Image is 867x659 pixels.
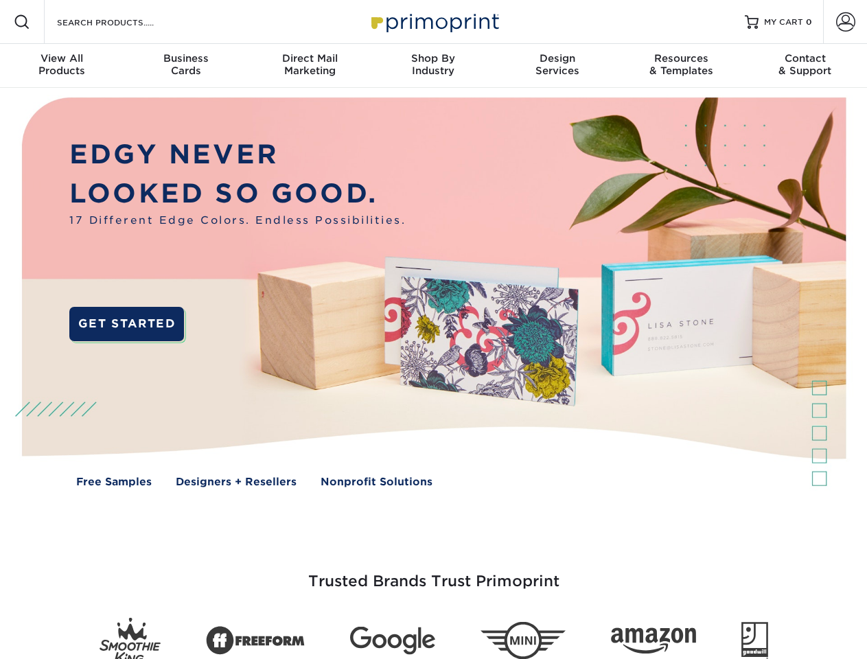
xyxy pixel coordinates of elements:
img: Amazon [611,628,696,654]
div: Industry [371,52,495,77]
a: BusinessCards [124,44,247,88]
p: LOOKED SO GOOD. [69,174,406,213]
span: Contact [743,52,867,65]
div: & Templates [619,52,743,77]
div: Services [496,52,619,77]
span: 0 [806,17,812,27]
a: DesignServices [496,44,619,88]
div: & Support [743,52,867,77]
img: Google [350,627,435,655]
a: Shop ByIndustry [371,44,495,88]
span: MY CART [764,16,803,28]
div: Cards [124,52,247,77]
span: Design [496,52,619,65]
a: Nonprofit Solutions [321,474,432,490]
a: Direct MailMarketing [248,44,371,88]
span: Direct Mail [248,52,371,65]
p: EDGY NEVER [69,135,406,174]
span: Shop By [371,52,495,65]
img: Goodwill [741,622,768,659]
a: Contact& Support [743,44,867,88]
span: Resources [619,52,743,65]
span: Business [124,52,247,65]
input: SEARCH PRODUCTS..... [56,14,189,30]
span: 17 Different Edge Colors. Endless Possibilities. [69,213,406,229]
h3: Trusted Brands Trust Primoprint [32,540,835,607]
a: Resources& Templates [619,44,743,88]
div: Marketing [248,52,371,77]
a: Free Samples [76,474,152,490]
img: Primoprint [365,7,502,36]
a: Designers + Resellers [176,474,297,490]
a: GET STARTED [69,307,184,341]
